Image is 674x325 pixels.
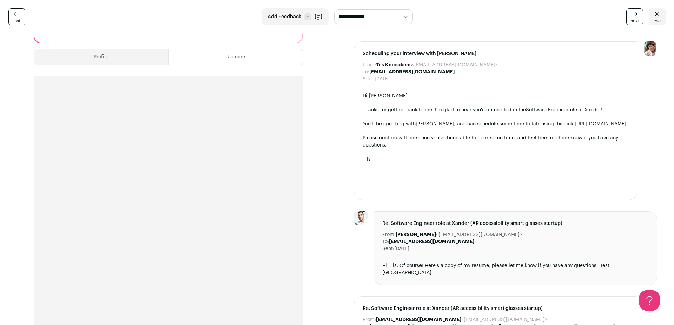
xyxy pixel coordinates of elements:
[396,231,522,238] dd: <[EMAIL_ADDRESS][DOMAIN_NAME]>
[363,92,629,99] div: Hi [PERSON_NAME],
[575,122,626,126] a: [URL][DOMAIN_NAME]
[382,220,648,227] span: Re: Software Engineer role at Xander (AR accessibility smart glasses startup)
[526,108,568,112] a: Software Engineer
[396,232,436,237] b: [PERSON_NAME]
[169,49,303,65] button: Resume
[630,18,639,24] span: next
[382,245,394,252] dt: Sent:
[363,61,376,69] dt: From:
[363,76,375,83] dt: Sent:
[376,316,547,323] dd: <[EMAIL_ADDRESS][DOMAIN_NAME]>
[643,41,657,56] img: 14759586-medium_jpg
[416,122,454,126] a: [PERSON_NAME]
[376,61,498,69] dd: <[EMAIL_ADDRESS][DOMAIN_NAME]>
[363,156,629,163] div: Tils
[354,211,368,225] img: 7b62f765d924cf448c7d341bc3ac001a3178e38ce3908eccf394ff3ba10ff92d.jpg
[363,316,376,323] dt: From:
[363,135,629,149] div: Please confirm with me once you've been able to book some time, and feel free to let me know if y...
[382,238,389,245] dt: To:
[654,18,661,24] span: esc
[376,63,412,67] b: Tils Kneepkens
[363,106,629,113] div: Thanks for getting back to me. I'm glad to hear you're interested in the role at Xander!
[389,239,474,244] b: [EMAIL_ADDRESS][DOMAIN_NAME]
[376,317,461,322] b: [EMAIL_ADDRESS][DOMAIN_NAME]
[649,8,666,25] a: esc
[626,8,643,25] a: next
[382,231,396,238] dt: From:
[382,262,648,276] div: Hi Tils, Of course! Here's a copy of my resume, please let me know if you have any questions. Bes...
[639,290,660,311] iframe: Help Scout Beacon - Open
[8,8,25,25] a: last
[14,18,20,24] span: last
[369,70,455,74] b: [EMAIL_ADDRESS][DOMAIN_NAME]
[363,50,629,57] span: Scheduling your interview with [PERSON_NAME]
[363,305,629,312] span: Re: Software Engineer role at Xander (AR accessibility smart glasses startup)
[363,69,369,76] dt: To:
[394,245,409,252] dd: [DATE]
[363,121,629,128] div: You'll be speaking with , and can schedule some time to talk using this link:
[267,13,302,20] span: Add Feedback
[34,49,168,65] button: Profile
[375,76,390,83] dd: [DATE]
[262,8,329,25] button: Add Feedback F
[304,13,311,20] span: F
